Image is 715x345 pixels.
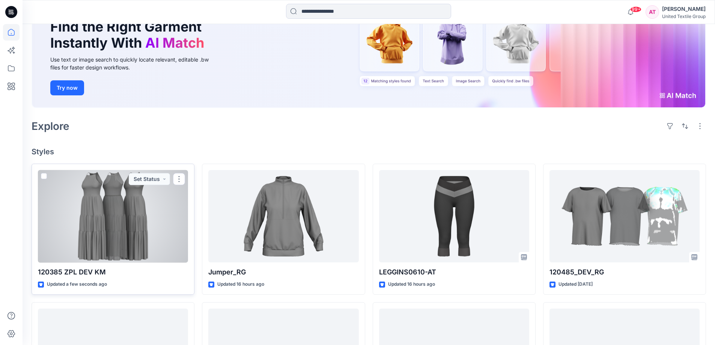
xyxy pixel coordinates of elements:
[38,170,188,263] a: 120385 ZPL DEV KM
[558,280,593,288] p: Updated [DATE]
[50,56,219,71] div: Use text or image search to quickly locate relevant, editable .bw files for faster design workflows.
[630,6,641,12] span: 99+
[50,80,84,95] button: Try now
[662,5,706,14] div: [PERSON_NAME]
[208,267,358,277] p: Jumper_RG
[145,35,204,51] span: AI Match
[32,147,706,156] h4: Styles
[208,170,358,263] a: Jumper_RG
[32,120,69,132] h2: Explore
[388,280,435,288] p: Updated 16 hours ago
[379,170,529,263] a: LEGGINS0610-AT
[50,19,208,51] h1: Find the Right Garment Instantly With
[662,14,706,19] div: United Textile Group
[549,170,700,263] a: 120485_DEV_RG
[47,280,107,288] p: Updated a few seconds ago
[217,280,264,288] p: Updated 16 hours ago
[646,5,659,19] div: AT
[549,267,700,277] p: 120485_DEV_RG
[38,267,188,277] p: 120385 ZPL DEV KM
[379,267,529,277] p: LEGGINS0610-AT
